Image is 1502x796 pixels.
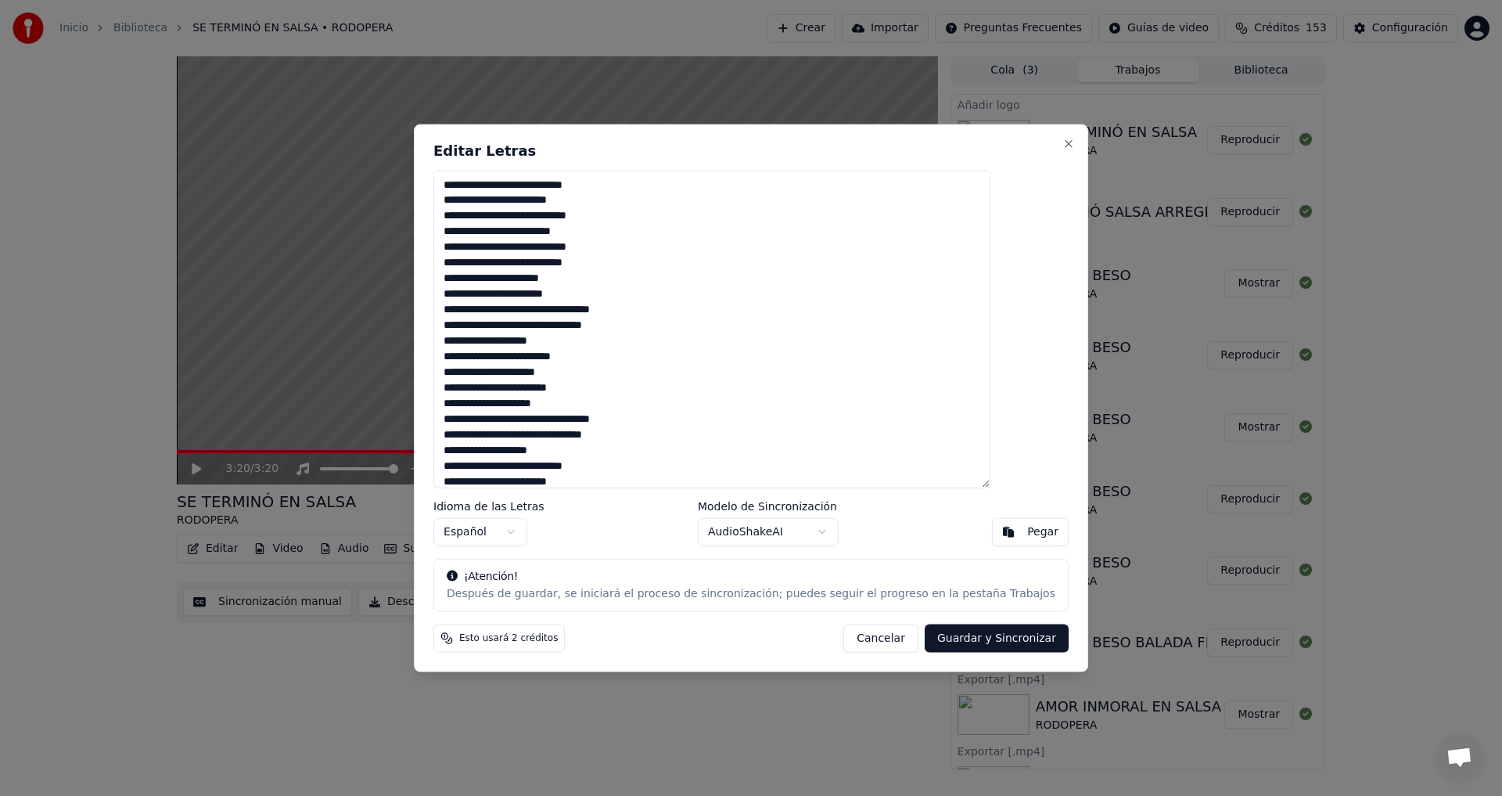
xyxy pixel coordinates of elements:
[447,569,1055,585] div: ¡Atención!
[433,501,544,512] label: Idioma de las Letras
[433,143,1069,157] h2: Editar Letras
[447,586,1055,602] div: Después de guardar, se iniciará el proceso de sincronización; puedes seguir el progreso en la pes...
[698,501,839,512] label: Modelo de Sincronización
[459,632,558,645] span: Esto usará 2 créditos
[992,518,1069,546] button: Pegar
[925,625,1069,653] button: Guardar y Sincronizar
[843,625,918,653] button: Cancelar
[1027,524,1058,540] div: Pegar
